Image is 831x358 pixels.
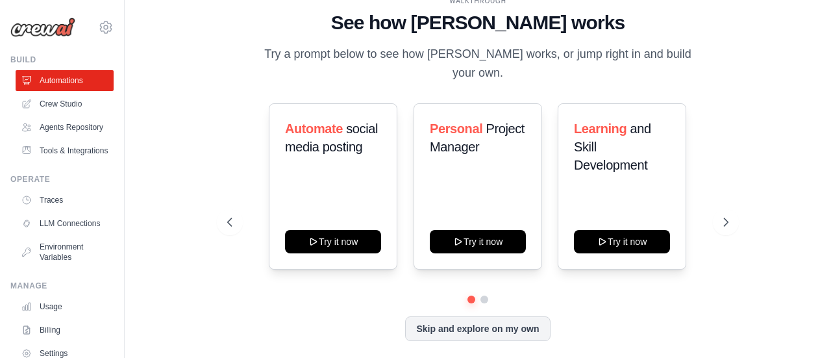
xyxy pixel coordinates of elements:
[10,174,114,185] div: Operate
[285,230,381,253] button: Try it now
[574,230,670,253] button: Try it now
[285,121,343,136] span: Automate
[16,70,114,91] a: Automations
[405,316,550,341] button: Skip and explore on my own
[16,213,114,234] a: LLM Connections
[574,121,626,136] span: Learning
[227,11,728,34] h1: See how [PERSON_NAME] works
[16,296,114,317] a: Usage
[430,121,482,136] span: Personal
[16,237,114,268] a: Environment Variables
[430,230,526,253] button: Try it now
[16,190,114,211] a: Traces
[10,281,114,291] div: Manage
[766,296,831,358] iframe: Chat Widget
[10,55,114,65] div: Build
[16,320,114,340] a: Billing
[16,140,114,161] a: Tools & Integrations
[574,121,651,172] span: and Skill Development
[10,18,75,37] img: Logo
[16,117,114,138] a: Agents Repository
[16,94,114,114] a: Crew Studio
[260,45,696,83] p: Try a prompt below to see how [PERSON_NAME] works, or jump right in and build your own.
[430,121,525,154] span: Project Manager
